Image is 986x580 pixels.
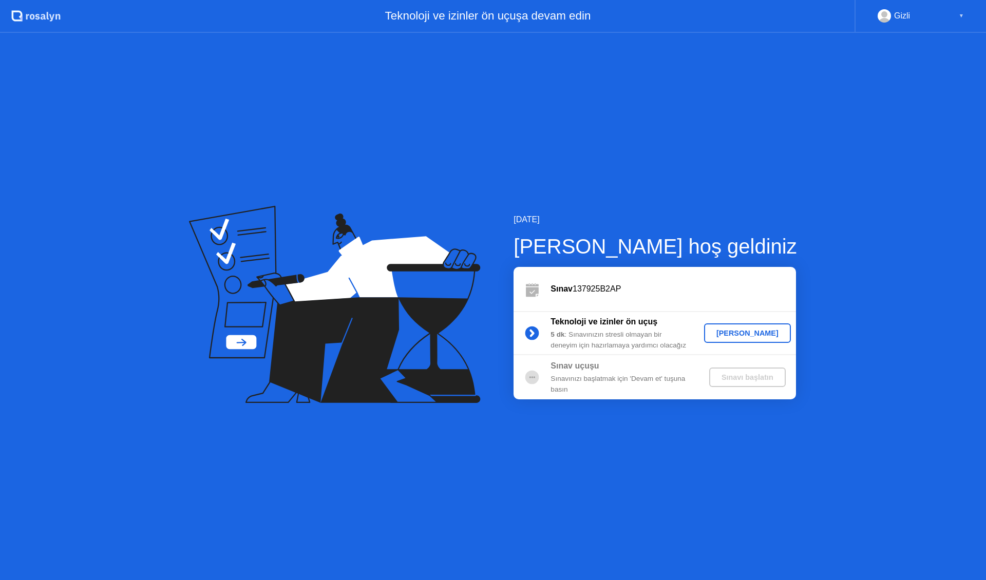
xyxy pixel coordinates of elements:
b: Sınav uçuşu [551,361,599,370]
div: [PERSON_NAME] hoş geldiniz [514,231,797,262]
div: 137925B2AP [551,283,796,295]
div: Sınavınızı başlatmak için 'Devam et' tuşuna basın [551,374,698,395]
b: Sınav [551,284,573,293]
b: Teknoloji ve izinler ön uçuş [551,317,657,326]
b: 5 dk [551,331,564,338]
div: ▼ [959,9,964,23]
div: [DATE] [514,214,797,226]
button: [PERSON_NAME] [704,323,791,343]
div: [PERSON_NAME] [708,329,787,337]
button: Sınavı başlatın [709,368,786,387]
div: Gizli [894,9,910,23]
div: : Sınavınızın stresli olmayan bir deneyim için hazırlamaya yardımcı olacağız [551,330,698,351]
div: Sınavı başlatın [713,373,782,381]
